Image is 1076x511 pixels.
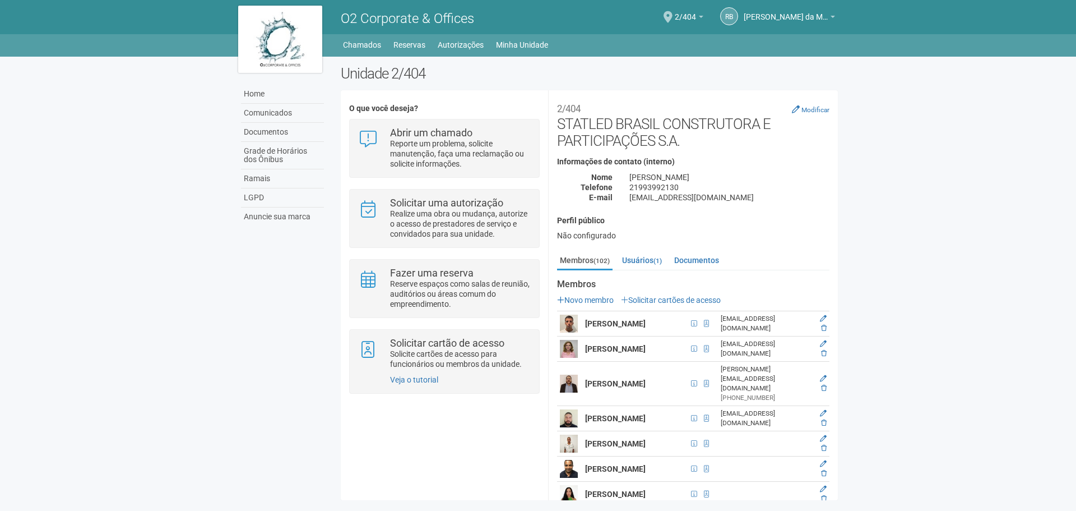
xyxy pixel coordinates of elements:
div: [EMAIL_ADDRESS][DOMAIN_NAME] [721,314,811,333]
p: Realize uma obra ou mudança, autorize o acesso de prestadores de serviço e convidados para sua un... [390,209,531,239]
a: Excluir membro [821,469,827,477]
a: Excluir membro [821,324,827,332]
a: Excluir membro [821,349,827,357]
img: logo.jpg [238,6,322,73]
a: Reservas [393,37,425,53]
a: Documentos [241,123,324,142]
small: (102) [593,257,610,265]
p: Reporte um problema, solicite manutenção, faça uma reclamação ou solicite informações. [390,139,531,169]
span: O2 Corporate & Offices [341,11,474,26]
a: LGPD [241,188,324,208]
a: Excluir membro [821,384,827,392]
div: [EMAIL_ADDRESS][DOMAIN_NAME] [621,192,838,202]
strong: [PERSON_NAME] [585,490,646,499]
a: Editar membro [820,315,827,323]
a: Modificar [792,105,829,114]
a: Autorizações [438,37,484,53]
img: user.png [560,460,578,478]
a: Anuncie sua marca [241,208,324,226]
small: 2/404 [557,103,581,114]
a: Solicitar uma autorização Realize uma obra ou mudança, autorize o acesso de prestadores de serviç... [358,198,530,239]
h2: STATLED BRASIL CONSTRUTORA E PARTICIPAÇÕES S.A. [557,99,829,149]
strong: [PERSON_NAME] [585,344,646,353]
img: user.png [560,485,578,503]
strong: [PERSON_NAME] [585,319,646,328]
a: Excluir membro [821,444,827,452]
a: Documentos [671,252,722,269]
h4: O que você deseja? [349,104,539,113]
h4: Perfil público [557,217,829,225]
a: Usuários(1) [619,252,665,269]
a: Excluir membro [821,495,827,503]
a: Fazer uma reserva Reserve espaços como salas de reunião, auditórios ou áreas comum do empreendime... [358,268,530,309]
div: [PHONE_NUMBER] [721,393,811,403]
strong: [PERSON_NAME] [585,439,646,448]
p: Reserve espaços como salas de reunião, auditórios ou áreas comum do empreendimento. [390,279,531,309]
a: Editar membro [820,485,827,493]
span: Raul Barrozo da Motta Junior [744,2,828,21]
a: Chamados [343,37,381,53]
a: Minha Unidade [496,37,548,53]
a: Editar membro [820,340,827,348]
img: user.png [560,375,578,393]
a: Comunicados [241,104,324,123]
div: [EMAIL_ADDRESS][DOMAIN_NAME] [721,409,811,428]
strong: Solicitar cartão de acesso [390,337,504,349]
small: Modificar [801,106,829,114]
div: [EMAIL_ADDRESS][DOMAIN_NAME] [721,339,811,358]
a: RB [720,7,738,25]
a: Veja o tutorial [390,375,438,384]
a: [PERSON_NAME] da Motta Junior [744,14,835,23]
h4: Informações de contato (interno) [557,158,829,166]
a: Ramais [241,169,324,188]
a: Novo membro [557,296,614,305]
a: Editar membro [820,409,827,417]
a: Editar membro [820,375,827,383]
div: [PERSON_NAME][EMAIL_ADDRESS][DOMAIN_NAME] [721,365,811,393]
small: (1) [653,257,662,265]
a: Solicitar cartões de acesso [621,296,721,305]
div: Não configurado [557,231,829,241]
a: Home [241,85,324,104]
p: Solicite cartões de acesso para funcionários ou membros da unidade. [390,349,531,369]
div: [PERSON_NAME] [621,172,838,182]
a: Solicitar cartão de acesso Solicite cartões de acesso para funcionários ou membros da unidade. [358,338,530,369]
a: 2/404 [675,14,703,23]
strong: Fazer uma reserva [390,267,474,279]
strong: Nome [591,173,613,182]
a: Excluir membro [821,419,827,427]
strong: Solicitar uma autorização [390,197,503,209]
img: user.png [560,315,578,333]
strong: Abrir um chamado [390,127,472,139]
strong: E-mail [589,193,613,202]
strong: [PERSON_NAME] [585,464,646,473]
img: user.png [560,340,578,358]
a: Grade de Horários dos Ônibus [241,142,324,169]
img: user.png [560,409,578,427]
a: Editar membro [820,460,827,468]
strong: [PERSON_NAME] [585,379,646,388]
a: Membros(102) [557,252,613,270]
h2: Unidade 2/404 [341,65,838,82]
span: 2/404 [675,2,696,21]
a: Abrir um chamado Reporte um problema, solicite manutenção, faça uma reclamação ou solicite inform... [358,128,530,169]
img: user.png [560,435,578,453]
strong: [PERSON_NAME] [585,414,646,423]
strong: Telefone [581,183,613,192]
strong: Membros [557,279,829,289]
div: 21993992130 [621,182,838,192]
a: Editar membro [820,435,827,443]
